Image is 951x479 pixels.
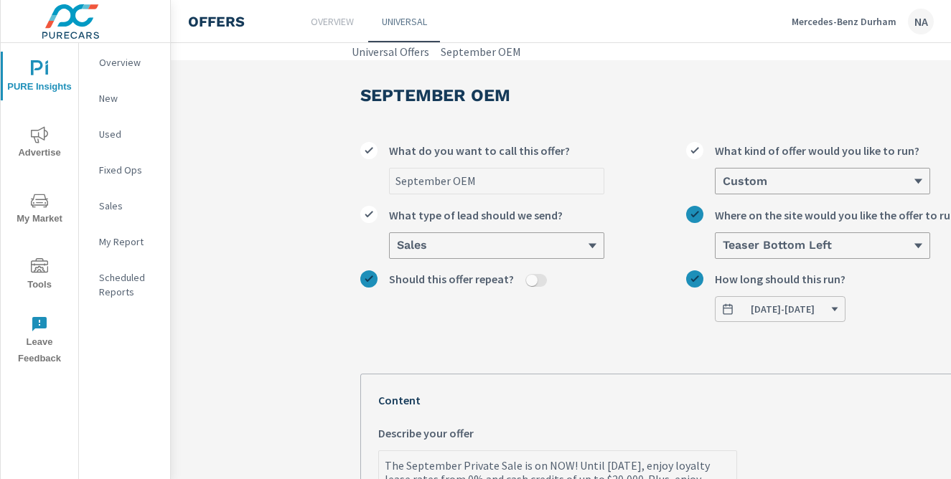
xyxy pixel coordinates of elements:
h6: Sales [397,238,427,252]
div: Sales [79,195,170,217]
span: What kind of offer would you like to run? [715,142,919,159]
input: What do you want to call this offer? [390,169,604,194]
span: My Market [5,192,74,227]
p: Scheduled Reports [99,270,159,299]
p: Mercedes-Benz Durham [792,15,896,28]
div: Fixed Ops [79,159,170,181]
p: My Report [99,234,159,249]
span: Advertise [5,126,74,161]
input: Where on the site would you like the offer to run? [721,239,723,252]
p: New [99,91,159,105]
p: Overview [311,14,354,29]
p: Fixed Ops [99,163,159,177]
input: What type of lead should we send? [395,239,397,252]
h6: Custom [723,174,767,189]
input: What kind of offer would you like to run? [721,175,723,188]
span: PURE Insights [5,60,74,95]
span: Leave Feedback [5,316,74,367]
p: Overview [99,55,159,70]
div: Scheduled Reports [79,267,170,303]
p: Universal [382,14,427,29]
span: How long should this run? [715,270,845,288]
div: nav menu [1,43,78,373]
span: What type of lead should we send? [389,207,563,224]
h4: Offers [188,13,245,30]
span: [DATE] - [DATE] [751,303,815,316]
button: How long should this run? [715,296,845,322]
div: Overview [79,52,170,73]
h6: Teaser Bottom Left [723,238,832,252]
p: Used [99,127,159,141]
div: My Report [79,231,170,252]
span: What do you want to call this offer? [389,142,570,159]
span: Tools [5,258,74,293]
h3: September OEM [360,83,510,108]
p: Sales [99,199,159,213]
span: Should this offer repeat? [389,270,514,288]
div: NA [908,9,934,34]
div: Used [79,123,170,145]
div: New [79,87,170,109]
span: Describe your offer [378,425,474,442]
a: September OEM [441,43,521,60]
a: Universal Offers [352,43,429,60]
button: Should this offer repeat? [526,274,538,287]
